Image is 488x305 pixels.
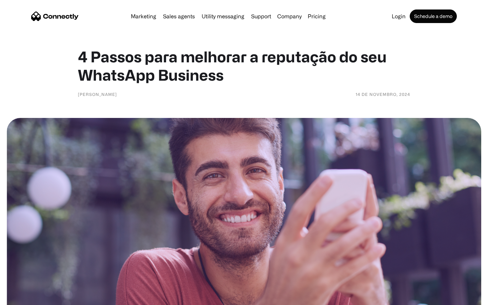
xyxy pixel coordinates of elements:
[78,91,117,98] div: [PERSON_NAME]
[248,14,274,19] a: Support
[275,12,304,21] div: Company
[389,14,408,19] a: Login
[7,293,41,303] aside: Language selected: English
[277,12,302,21] div: Company
[78,47,410,84] h1: 4 Passos para melhorar a reputação do seu WhatsApp Business
[31,11,79,21] a: home
[128,14,159,19] a: Marketing
[199,14,247,19] a: Utility messaging
[305,14,328,19] a: Pricing
[160,14,198,19] a: Sales agents
[410,9,457,23] a: Schedule a demo
[14,293,41,303] ul: Language list
[355,91,410,98] div: 14 de novembro, 2024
